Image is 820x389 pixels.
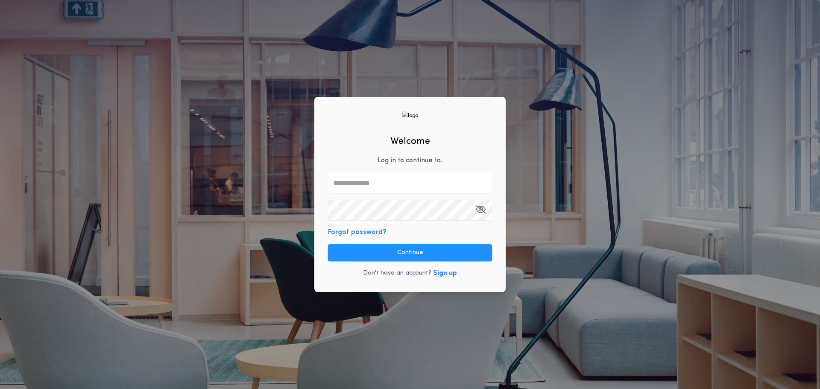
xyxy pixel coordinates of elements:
button: Continue [328,244,492,261]
p: Log in to continue to . [378,155,442,166]
h2: Welcome [390,135,430,149]
button: Sign up [433,268,457,278]
img: logo [402,111,418,120]
p: Don't have an account? [363,269,431,278]
button: Forgot password? [328,227,387,237]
